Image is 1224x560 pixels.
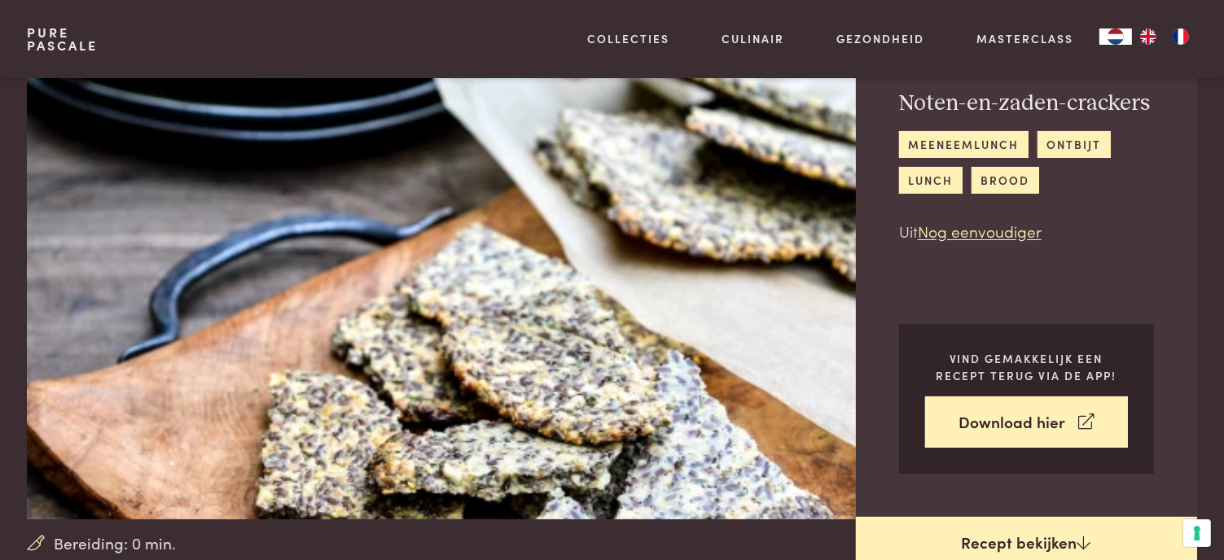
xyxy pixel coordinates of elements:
a: Gezondheid [836,30,924,47]
a: NL [1099,28,1132,45]
a: EN [1132,28,1165,45]
a: Download hier [925,396,1128,448]
a: Culinair [722,30,784,47]
a: meeneemlunch [899,131,1029,158]
a: brood [972,167,1039,194]
a: Collecties [588,30,670,47]
p: Uit [899,220,1154,243]
span: Bereiding: 0 min. [54,532,176,555]
p: Vind gemakkelijk een recept terug via de app! [925,350,1128,383]
a: lunch [899,167,963,194]
aside: Language selected: Nederlands [1099,28,1197,45]
a: Nog eenvoudiger [918,220,1042,242]
h2: Noten-en-zaden-crackers [899,90,1154,118]
button: Uw voorkeuren voor toestemming voor trackingtechnologieën [1183,519,1211,547]
div: Language [1099,28,1132,45]
a: PurePascale [27,26,98,52]
a: ontbijt [1038,131,1111,158]
ul: Language list [1132,28,1197,45]
a: FR [1165,28,1197,45]
a: Masterclass [976,30,1073,47]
